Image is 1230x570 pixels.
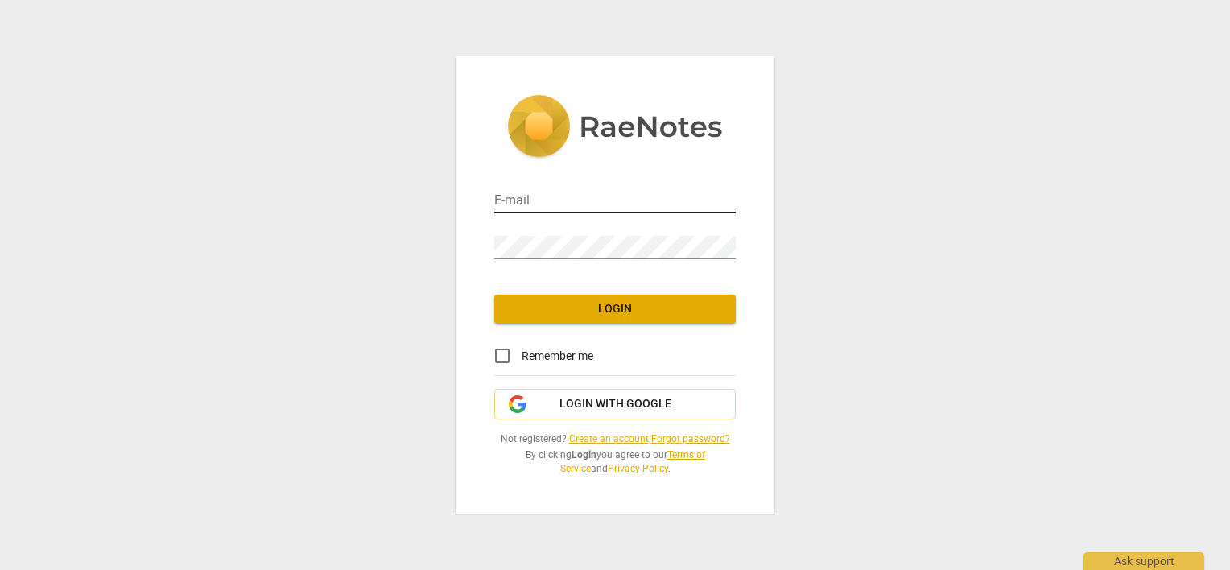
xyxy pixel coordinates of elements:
[1083,552,1204,570] div: Ask support
[572,449,596,461] b: Login
[494,389,736,419] button: Login with Google
[559,396,671,412] span: Login with Google
[522,348,593,365] span: Remember me
[507,95,723,161] img: 5ac2273c67554f335776073100b6d88f.svg
[608,463,668,474] a: Privacy Policy
[651,433,730,444] a: Forgot password?
[494,295,736,324] button: Login
[494,432,736,446] span: Not registered? |
[494,448,736,475] span: By clicking you agree to our and .
[569,433,649,444] a: Create an account
[507,301,723,317] span: Login
[560,449,705,474] a: Terms of Service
